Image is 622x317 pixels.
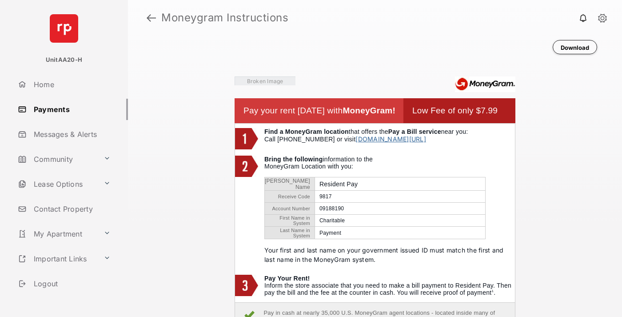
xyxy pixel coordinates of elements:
img: Vaibhav Square [235,76,295,85]
td: information to the MoneyGram Location with you: [264,156,515,270]
td: Inform the store associate that you need to make a bill payment to Resident Pay. Then pay the bil... [264,275,515,298]
a: Logout [14,273,128,294]
a: Home [14,74,128,95]
td: Payment [315,227,485,239]
img: 2 [235,156,258,177]
b: Pay Your Rent! [264,275,310,282]
img: 1 [235,128,258,149]
img: 3 [235,275,258,296]
td: that offers the near you: Call [PHONE_NUMBER] or visit [264,128,515,151]
a: Contact Property [14,198,128,220]
td: 9817 [315,191,485,203]
a: Important Links [14,248,100,269]
p: Your first and last name on your government issued ID must match the first and last name in the M... [264,245,515,264]
td: Account Number [265,203,315,215]
a: My Apartment [14,223,100,245]
a: [DOMAIN_NAME][URL] [355,135,426,143]
b: Bring the following [264,156,323,163]
a: Payments [14,99,128,120]
b: Find a MoneyGram location [264,128,349,135]
td: 09188190 [315,203,485,215]
a: Lease Options [14,173,100,195]
td: First Name in System [265,215,315,227]
td: Pay your rent [DATE] with [243,98,403,123]
sup: 1 [491,289,494,293]
img: Moneygram [455,76,515,92]
td: [PERSON_NAME] Name [265,177,315,191]
p: UnitAA20-H [46,56,82,64]
td: Charitable [315,215,485,227]
b: Pay a Bill service [388,128,441,135]
td: Low Fee of only $7.99 [412,98,506,123]
td: Resident Pay [315,177,485,191]
td: Receive Code [265,191,315,203]
b: MoneyGram! [343,106,395,115]
a: Messages & Alerts [14,124,128,145]
td: Last Name in System [265,227,315,239]
img: svg+xml;base64,PHN2ZyB4bWxucz0iaHR0cDovL3d3dy53My5vcmcvMjAwMC9zdmciIHdpZHRoPSI2NCIgaGVpZ2h0PSI2NC... [50,14,78,43]
strong: Moneygram Instructions [161,12,288,23]
a: Community [14,148,100,170]
button: Download [553,40,597,54]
